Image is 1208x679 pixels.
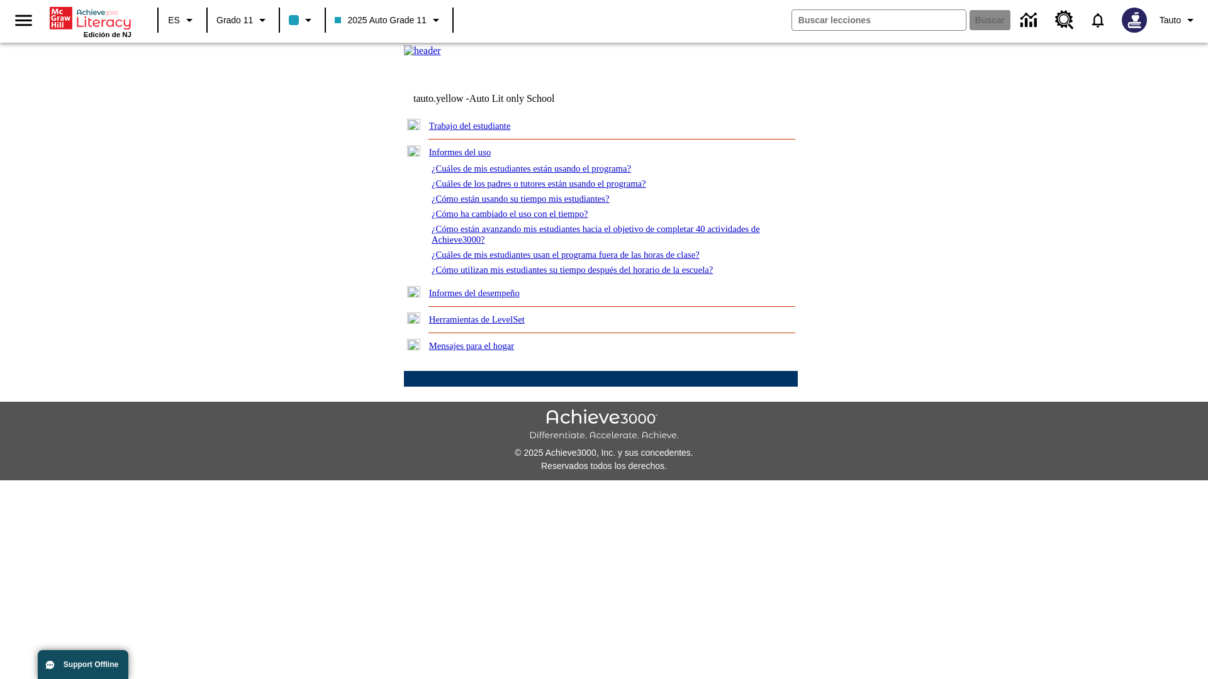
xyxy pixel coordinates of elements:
a: Informes del uso [429,147,491,157]
a: ¿Cómo están avanzando mis estudiantes hacia el objetivo de completar 40 actividades de Achieve3000? [432,224,760,245]
a: ¿Cuáles de mis estudiantes usan el programa fuera de las horas de clase? [432,250,700,260]
a: Centro de recursos, Se abrirá en una pestaña nueva. [1048,3,1082,37]
span: Edición de NJ [84,31,131,38]
span: Support Offline [64,660,118,669]
img: header [404,45,441,57]
button: Lenguaje: ES, Selecciona un idioma [162,9,203,31]
img: plus.gif [407,286,420,297]
nobr: Auto Lit only School [469,93,555,104]
a: Informes del desempeño [429,288,520,298]
img: plus.gif [407,119,420,130]
a: Centro de información [1013,3,1048,38]
span: ES [168,14,180,27]
span: 2025 Auto Grade 11 [335,14,426,27]
button: Grado: Grado 11, Elige un grado [211,9,275,31]
a: ¿Cómo utilizan mis estudiantes su tiempo después del horario de la escuela? [432,265,713,275]
button: Support Offline [38,650,128,679]
img: Achieve3000 Differentiate Accelerate Achieve [529,409,679,441]
a: Trabajo del estudiante [429,121,511,131]
img: Avatar [1122,8,1147,33]
input: Buscar campo [792,10,966,30]
div: Portada [50,4,131,38]
a: ¿Cuáles de mis estudiantes están usando el programa? [432,163,631,174]
button: Clase: 2025 Auto Grade 11, Selecciona una clase [330,9,448,31]
a: Herramientas de LevelSet [429,314,525,324]
a: Mensajes para el hogar [429,341,515,351]
img: plus.gif [407,312,420,324]
button: Perfil/Configuración [1155,9,1203,31]
span: Tauto [1160,14,1181,27]
a: ¿Cómo están usando su tiempo mis estudiantes? [432,194,610,204]
a: Notificaciones [1082,4,1114,36]
td: tauto.yellow - [413,93,645,104]
a: ¿Cuáles de los padres o tutores están usando el programa? [432,179,646,189]
span: Grado 11 [216,14,253,27]
a: ¿Cómo ha cambiado el uso con el tiempo? [432,209,588,219]
button: El color de la clase es azul claro. Cambiar el color de la clase. [284,9,321,31]
img: minus.gif [407,145,420,157]
img: plus.gif [407,339,420,350]
button: Escoja un nuevo avatar [1114,4,1155,36]
button: Abrir el menú lateral [5,2,42,39]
